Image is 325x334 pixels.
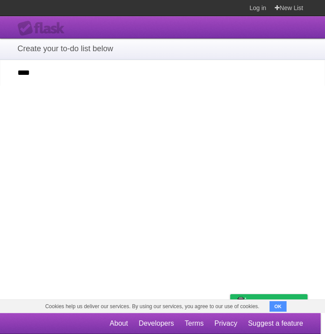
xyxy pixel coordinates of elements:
span: Buy me a coffee [249,295,303,310]
a: About [110,315,128,332]
a: Privacy [214,315,237,332]
img: Buy me a coffee [235,295,246,309]
a: Suggest a feature [248,315,303,332]
span: Cookies help us deliver our services. By using our services, you agree to our use of cookies. [36,300,268,313]
button: OK [270,301,287,312]
h1: Create your to-do list below [17,43,308,55]
a: Terms [185,315,204,332]
a: Buy me a coffee [230,294,308,310]
div: Flask [17,21,70,36]
a: Developers [138,315,174,332]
